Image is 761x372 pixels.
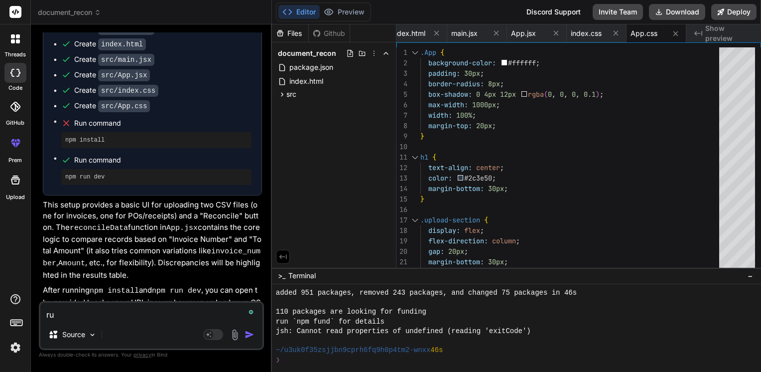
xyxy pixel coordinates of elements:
[705,23,753,43] span: Show preview
[320,5,369,19] button: Preview
[552,90,556,99] span: ,
[576,90,580,99] span: ,
[396,225,407,236] div: 18
[711,4,757,20] button: Deploy
[288,271,316,281] span: Terminal
[7,339,24,356] img: settings
[428,58,496,67] span: background-color:
[430,346,443,355] span: 46s
[74,118,252,128] span: Run command
[39,350,264,360] p: Always double-check its answers. Your in Bind
[544,90,548,99] span: (
[396,121,407,131] div: 8
[133,352,151,358] span: privacy
[98,38,146,50] code: index.html
[396,163,407,173] div: 12
[396,184,407,194] div: 14
[276,317,384,327] span: run `npm fund` for details
[536,58,540,67] span: ;
[391,28,425,38] span: index.html
[420,48,436,57] span: .App
[428,236,488,245] span: flex-direction:
[286,89,296,99] span: src
[464,69,480,78] span: 30px
[65,173,248,181] pre: npm run dev
[492,174,496,183] span: ;
[276,327,531,336] span: jsh: Cannot read properties of undefined (reading 'exitCode')
[492,236,516,245] span: column
[500,90,516,99] span: 12px
[428,174,452,183] span: color:
[476,121,492,130] span: 20px
[484,215,488,224] span: {
[278,48,336,58] span: document_recon
[74,70,150,80] div: Create
[74,85,158,96] div: Create
[472,111,476,120] span: ;
[571,28,602,38] span: index.css
[593,4,643,20] button: Invite Team
[464,247,468,256] span: ;
[428,247,444,256] span: gap:
[748,271,753,281] span: −
[649,4,705,20] button: Download
[6,193,25,201] label: Upload
[309,28,350,38] div: Github
[428,79,484,88] span: border-radius:
[516,236,520,245] span: ;
[6,119,24,127] label: GitHub
[70,224,128,232] code: reconcileData
[420,132,424,141] span: }
[408,152,421,163] div: Click to collapse the range.
[74,101,150,111] div: Create
[396,257,407,267] div: 21
[428,111,452,120] span: width:
[276,288,577,298] span: added 951 packages, removed 243 packages, and changed 75 packages in 46s
[98,85,158,97] code: src/index.css
[396,236,407,246] div: 19
[488,257,504,266] span: 30px
[58,259,85,268] code: Amount
[152,287,201,295] code: npm run dev
[98,69,150,81] code: src/App.jsx
[166,224,198,232] code: App.jsx
[432,153,436,162] span: {
[484,90,496,99] span: 4px
[40,303,262,321] textarea: To enrich screen reader interactions, please activate Accessibility in Grammarly extension settings
[396,131,407,142] div: 9
[420,194,424,203] span: }
[278,5,320,19] button: Editor
[396,173,407,184] div: 13
[631,28,657,38] span: App.css
[8,156,22,165] label: prem
[596,90,600,99] span: )
[396,142,407,152] div: 10
[428,121,472,130] span: margin-top:
[508,58,536,67] span: #ffffff
[272,28,308,38] div: Files
[548,90,552,99] span: 0
[560,90,564,99] span: 0
[396,89,407,100] div: 5
[520,4,587,20] div: Discord Support
[396,204,407,215] div: 16
[488,184,504,193] span: 30px
[38,7,101,17] span: document_recon
[480,69,484,78] span: ;
[74,54,154,65] div: Create
[451,28,478,38] span: main.jsx
[564,90,568,99] span: ,
[396,68,407,79] div: 3
[88,331,97,339] img: Pick Models
[440,48,444,57] span: {
[464,174,492,183] span: #2c3e50
[488,79,500,88] span: 8px
[396,110,407,121] div: 7
[428,69,460,78] span: padding:
[396,58,407,68] div: 2
[428,90,472,99] span: box-shadow:
[456,111,472,120] span: 100%
[396,79,407,89] div: 4
[448,247,464,256] span: 20px
[396,152,407,163] div: 11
